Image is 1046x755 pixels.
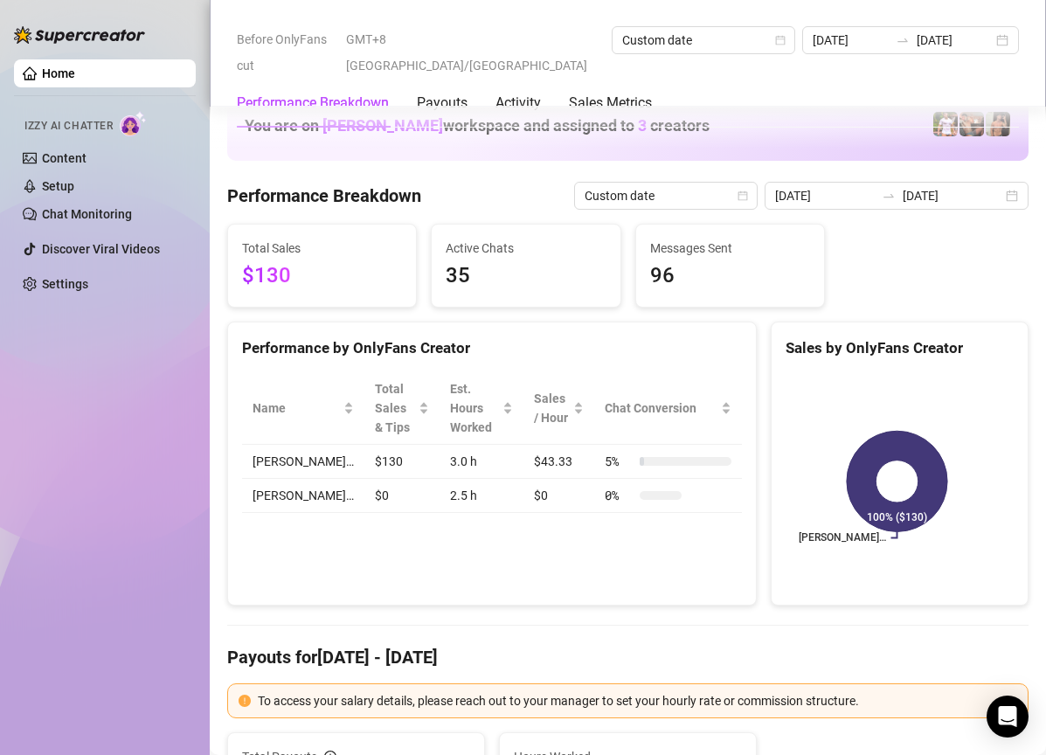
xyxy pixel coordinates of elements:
[242,336,742,360] div: Performance by OnlyFans Creator
[446,260,606,293] span: 35
[523,445,594,479] td: $43.33
[813,31,889,50] input: Start date
[605,398,717,418] span: Chat Conversion
[242,260,402,293] span: $130
[738,190,748,201] span: calendar
[446,239,606,258] span: Active Chats
[882,189,896,203] span: swap-right
[585,183,747,209] span: Custom date
[987,696,1029,738] div: Open Intercom Messenger
[242,372,364,445] th: Name
[42,66,75,80] a: Home
[239,695,251,707] span: exclamation-circle
[650,260,810,293] span: 96
[523,479,594,513] td: $0
[42,242,160,256] a: Discover Viral Videos
[650,239,810,258] span: Messages Sent
[605,452,633,471] span: 5 %
[375,379,415,437] span: Total Sales & Tips
[903,186,1002,205] input: End date
[775,35,786,45] span: calendar
[569,93,652,114] div: Sales Metrics
[242,239,402,258] span: Total Sales
[364,372,440,445] th: Total Sales & Tips
[14,26,145,44] img: logo-BBDzfeDw.svg
[237,26,336,79] span: Before OnlyFans cut
[605,486,633,505] span: 0 %
[42,151,87,165] a: Content
[364,445,440,479] td: $130
[242,445,364,479] td: [PERSON_NAME]…
[258,691,1017,710] div: To access your salary details, please reach out to your manager to set your hourly rate or commis...
[42,277,88,291] a: Settings
[440,445,523,479] td: 3.0 h
[896,33,910,47] span: to
[622,27,785,53] span: Custom date
[120,111,147,136] img: AI Chatter
[24,118,113,135] span: Izzy AI Chatter
[440,479,523,513] td: 2.5 h
[227,645,1029,669] h4: Payouts for [DATE] - [DATE]
[346,26,601,79] span: GMT+8 [GEOGRAPHIC_DATA]/[GEOGRAPHIC_DATA]
[237,93,389,114] div: Performance Breakdown
[253,398,340,418] span: Name
[917,31,993,50] input: End date
[786,336,1014,360] div: Sales by OnlyFans Creator
[242,479,364,513] td: [PERSON_NAME]…
[896,33,910,47] span: swap-right
[775,186,875,205] input: Start date
[42,207,132,221] a: Chat Monitoring
[227,184,421,208] h4: Performance Breakdown
[523,372,594,445] th: Sales / Hour
[495,93,541,114] div: Activity
[42,179,74,193] a: Setup
[882,189,896,203] span: to
[417,93,468,114] div: Payouts
[450,379,499,437] div: Est. Hours Worked
[534,389,570,427] span: Sales / Hour
[594,372,742,445] th: Chat Conversion
[364,479,440,513] td: $0
[799,532,886,544] text: [PERSON_NAME]…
